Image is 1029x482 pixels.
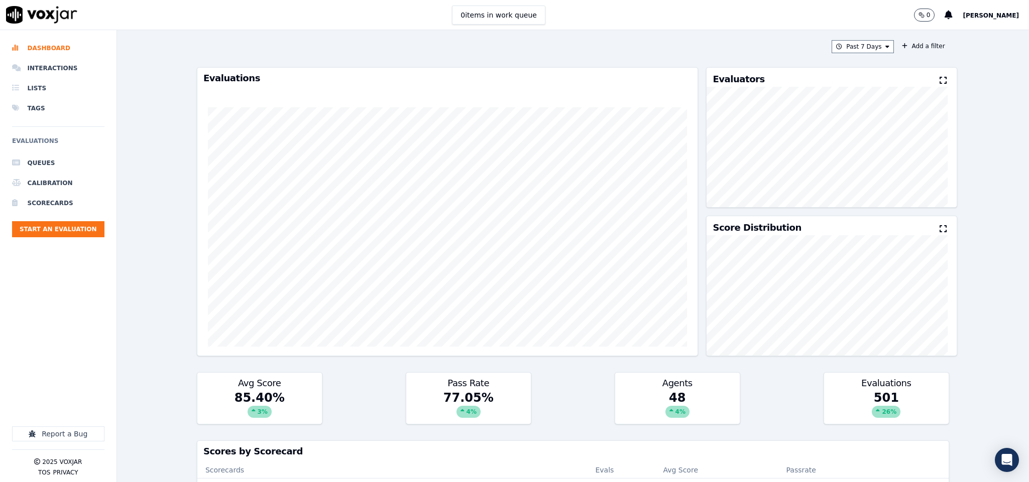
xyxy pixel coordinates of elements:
a: Interactions [12,58,104,78]
button: Add a filter [898,40,949,52]
h3: Avg Score [203,379,316,388]
th: Passrate [755,462,847,478]
th: Evals [587,462,655,478]
a: Calibration [12,173,104,193]
button: Past 7 Days [832,40,894,53]
button: TOS [38,468,50,476]
button: [PERSON_NAME] [963,9,1029,21]
h3: Evaluators [713,75,764,84]
a: Dashboard [12,38,104,58]
button: 0 [914,9,945,22]
a: Scorecards [12,193,104,213]
div: 4 % [456,406,481,418]
a: Queues [12,153,104,173]
th: Scorecards [197,462,588,478]
h3: Evaluations [203,74,692,83]
button: 0items in work queue [452,6,545,25]
div: 3 % [248,406,272,418]
div: 501 [824,390,949,424]
div: 4 % [665,406,690,418]
button: Report a Bug [12,426,104,441]
h3: Scores by Scorecard [203,447,943,456]
button: Start an Evaluation [12,221,104,237]
h3: Evaluations [830,379,943,388]
div: 48 [615,390,740,424]
p: 0 [927,11,931,19]
button: Privacy [53,468,78,476]
h3: Pass Rate [412,379,525,388]
div: 77.05 % [406,390,531,424]
button: 0 [914,9,935,22]
a: Lists [12,78,104,98]
img: voxjar logo [6,6,77,24]
div: 26 % [872,406,900,418]
span: [PERSON_NAME] [963,12,1019,19]
h3: Score Distribution [713,223,801,232]
div: Open Intercom Messenger [995,448,1019,472]
h6: Evaluations [12,135,104,153]
h3: Agents [621,379,734,388]
a: Tags [12,98,104,118]
th: Avg Score [655,462,755,478]
p: 2025 Voxjar [42,458,82,466]
div: 85.40 % [197,390,322,424]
